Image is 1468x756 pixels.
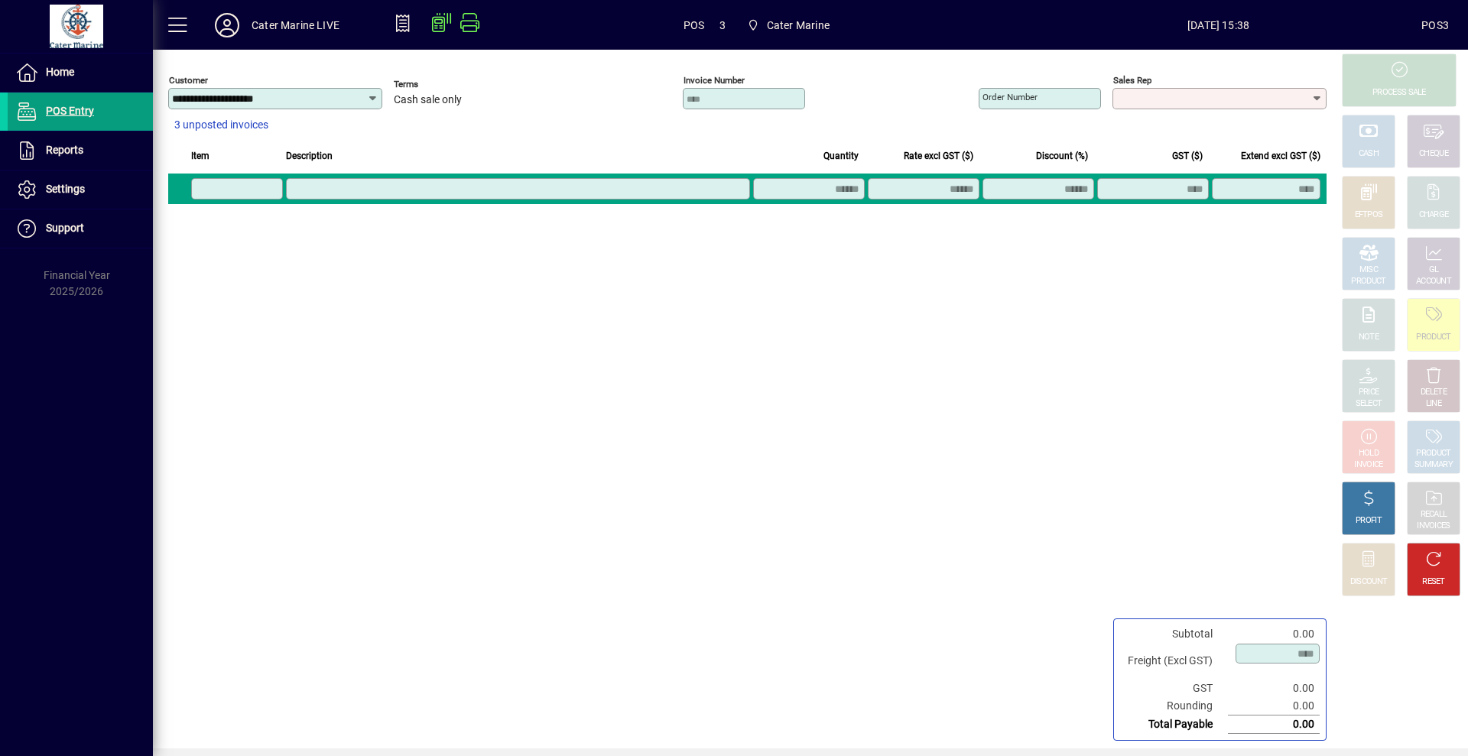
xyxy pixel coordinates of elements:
button: Profile [203,11,252,39]
td: GST [1120,680,1228,697]
div: INVOICE [1354,459,1382,471]
span: Home [46,66,74,78]
div: DELETE [1421,387,1447,398]
span: Rate excl GST ($) [904,148,973,164]
td: 0.00 [1228,697,1320,715]
span: Reports [46,144,83,156]
div: PRODUCT [1416,448,1450,459]
span: Cater Marine [767,13,830,37]
mat-label: Sales rep [1113,75,1151,86]
span: Discount (%) [1036,148,1088,164]
div: GL [1429,264,1439,276]
div: PRODUCT [1416,332,1450,343]
div: MISC [1359,264,1378,276]
div: RECALL [1421,509,1447,521]
div: PRODUCT [1351,276,1385,287]
div: Cater Marine LIVE [252,13,339,37]
div: PROFIT [1356,515,1382,527]
span: Settings [46,183,85,195]
div: POS3 [1421,13,1449,37]
span: 3 unposted invoices [174,117,268,133]
td: 0.00 [1228,625,1320,643]
div: INVOICES [1417,521,1450,532]
div: HOLD [1359,448,1379,459]
div: LINE [1426,398,1441,410]
div: ACCOUNT [1416,276,1451,287]
span: 3 [719,13,726,37]
div: DISCOUNT [1350,576,1387,588]
a: Settings [8,170,153,209]
td: Rounding [1120,697,1228,715]
mat-label: Order number [982,92,1038,102]
div: SUMMARY [1414,459,1453,471]
td: 0.00 [1228,715,1320,734]
span: POS [684,13,705,37]
div: EFTPOS [1355,209,1383,221]
td: Subtotal [1120,625,1228,643]
span: GST ($) [1172,148,1203,164]
div: PROCESS SALE [1372,87,1426,99]
div: PRICE [1359,387,1379,398]
span: Extend excl GST ($) [1241,148,1320,164]
div: CASH [1359,148,1379,160]
a: Reports [8,131,153,170]
span: Quantity [823,148,859,164]
mat-label: Invoice number [684,75,745,86]
div: CHEQUE [1419,148,1448,160]
a: Home [8,54,153,92]
span: Description [286,148,333,164]
span: POS Entry [46,105,94,117]
td: 0.00 [1228,680,1320,697]
button: 3 unposted invoices [168,112,274,139]
mat-label: Customer [169,75,208,86]
td: Freight (Excl GST) [1120,643,1228,680]
div: SELECT [1356,398,1382,410]
span: Item [191,148,209,164]
span: Support [46,222,84,234]
a: Support [8,209,153,248]
span: Cash sale only [394,94,462,106]
div: NOTE [1359,332,1379,343]
span: Cater Marine [741,11,836,39]
span: Terms [394,79,486,89]
div: CHARGE [1419,209,1449,221]
td: Total Payable [1120,715,1228,734]
div: RESET [1422,576,1445,588]
span: [DATE] 15:38 [1015,13,1421,37]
